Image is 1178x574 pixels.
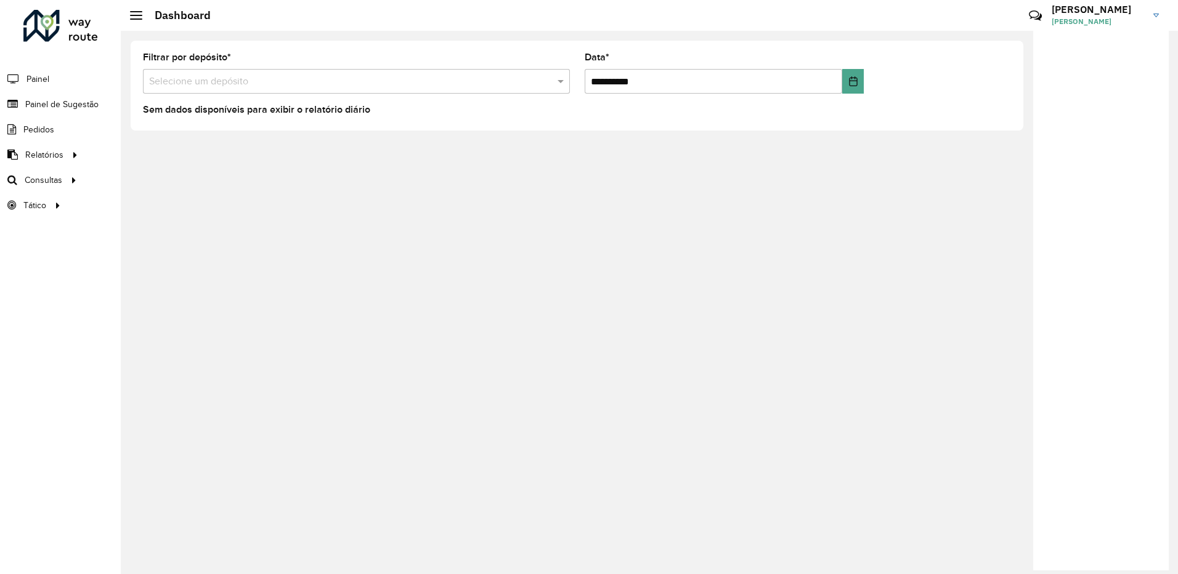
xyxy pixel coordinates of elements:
span: Painel de Sugestão [25,98,99,111]
h3: [PERSON_NAME] [1052,4,1144,15]
span: Tático [23,199,46,212]
span: Painel [26,73,49,86]
span: Consultas [25,174,62,187]
span: [PERSON_NAME] [1052,16,1144,27]
label: Data [585,50,609,65]
label: Filtrar por depósito [143,50,231,65]
button: Choose Date [842,69,864,94]
span: Relatórios [25,148,63,161]
h2: Dashboard [142,9,211,22]
label: Sem dados disponíveis para exibir o relatório diário [143,102,370,117]
a: Contato Rápido [1022,2,1049,29]
span: Pedidos [23,123,54,136]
